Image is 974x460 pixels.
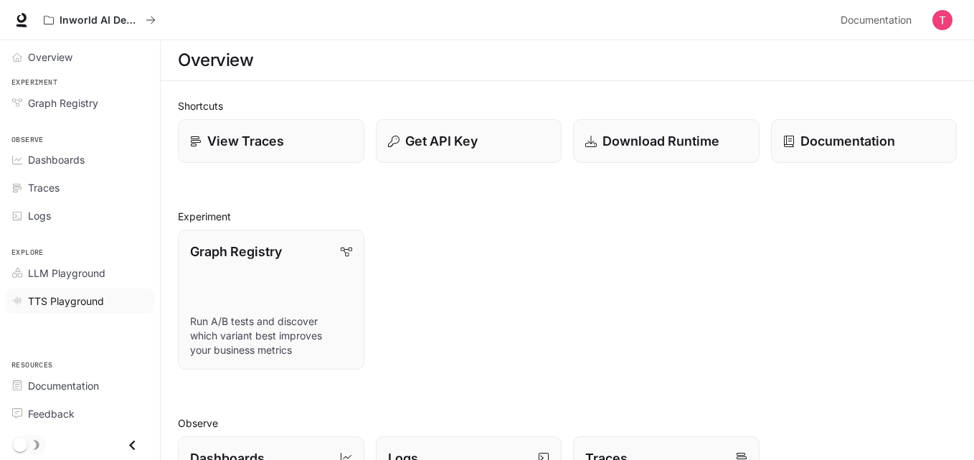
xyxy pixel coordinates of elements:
[6,175,154,200] a: Traces
[28,208,51,223] span: Logs
[573,119,760,163] a: Download Runtime
[928,6,957,34] button: User avatar
[190,242,282,261] p: Graph Registry
[116,431,148,460] button: Close drawer
[28,406,75,421] span: Feedback
[771,119,958,163] a: Documentation
[207,131,284,151] p: View Traces
[602,131,719,151] p: Download Runtime
[800,131,895,151] p: Documentation
[376,119,562,163] button: Get API Key
[28,50,72,65] span: Overview
[37,6,162,34] button: All workspaces
[28,266,105,281] span: LLM Playground
[28,180,60,195] span: Traces
[178,46,253,75] h1: Overview
[6,401,154,426] a: Feedback
[28,294,104,309] span: TTS Playground
[28,152,85,167] span: Dashboards
[6,373,154,398] a: Documentation
[178,98,957,113] h2: Shortcuts
[6,288,154,314] a: TTS Playground
[6,147,154,172] a: Dashboards
[28,95,98,111] span: Graph Registry
[190,314,352,357] p: Run A/B tests and discover which variant best improves your business metrics
[6,260,154,286] a: LLM Playground
[13,436,27,452] span: Dark mode toggle
[841,11,912,29] span: Documentation
[932,10,952,30] img: User avatar
[6,90,154,116] a: Graph Registry
[405,131,478,151] p: Get API Key
[60,14,140,27] p: Inworld AI Demos
[178,209,957,224] h2: Experiment
[178,230,364,370] a: Graph RegistryRun A/B tests and discover which variant best improves your business metrics
[178,416,957,431] h2: Observe
[835,6,922,34] a: Documentation
[6,44,154,70] a: Overview
[28,378,99,393] span: Documentation
[178,119,364,163] a: View Traces
[6,203,154,228] a: Logs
